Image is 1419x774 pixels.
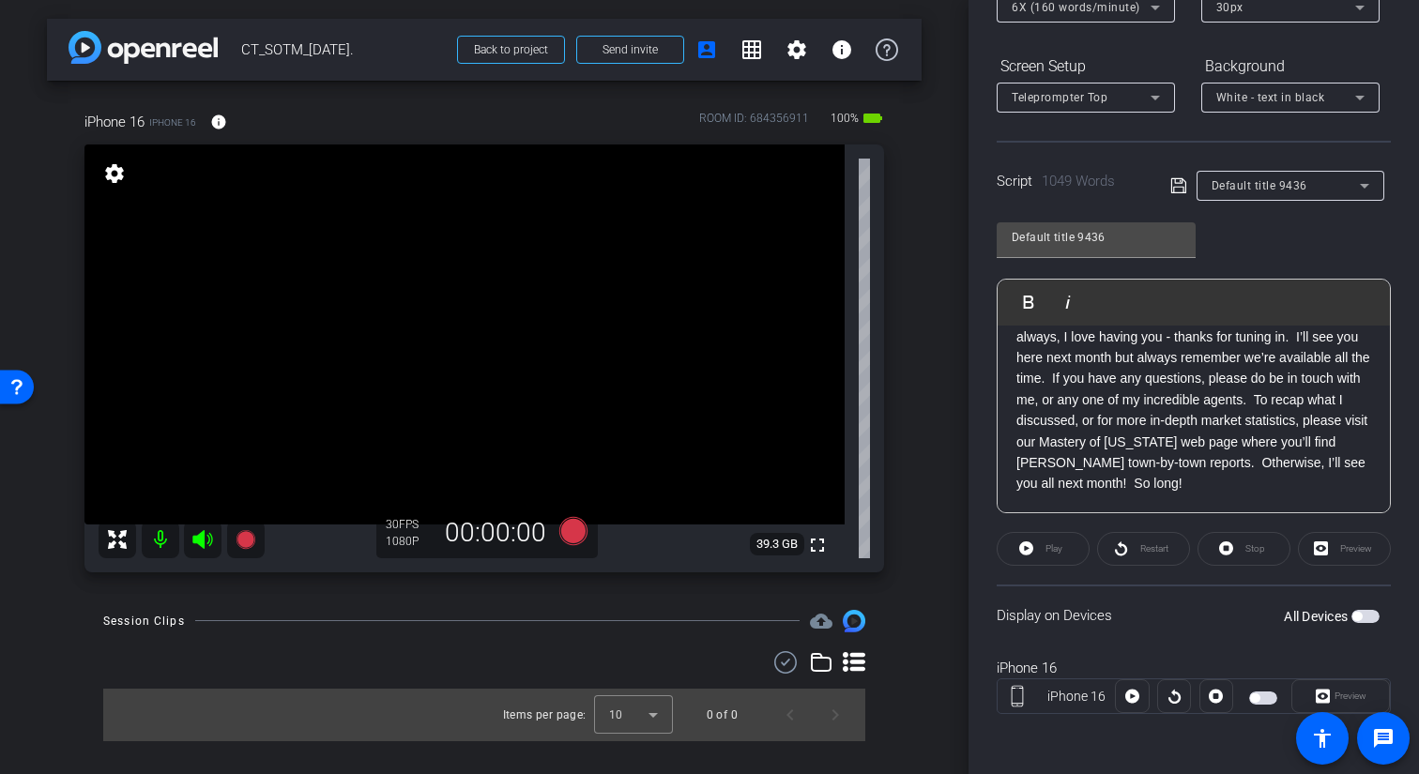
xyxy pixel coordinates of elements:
[997,584,1391,645] div: Display on Devices
[1372,727,1395,750] mat-icon: message
[386,517,433,532] div: 30
[699,110,809,137] div: ROOM ID: 684356911
[1016,305,1371,494] p: OK everyone! That does it for the month of August! As always, I love having you - thanks for tuni...
[399,518,419,531] span: FPS
[810,610,832,632] mat-icon: cloud_upload
[831,38,853,61] mat-icon: info
[241,31,446,68] span: CT_SOTM_[DATE].
[1284,607,1351,626] label: All Devices
[1216,91,1325,104] span: White - text in black
[997,171,1144,192] div: Script
[210,114,227,130] mat-icon: info
[101,162,128,185] mat-icon: settings
[707,706,738,724] div: 0 of 0
[695,38,718,61] mat-icon: account_box
[828,103,862,133] span: 100%
[1311,727,1334,750] mat-icon: accessibility
[149,115,196,129] span: iPhone 16
[576,36,684,64] button: Send invite
[386,534,433,549] div: 1080P
[1037,687,1116,706] div: iPhone 16
[750,533,804,555] span: 39.3 GB
[1012,226,1181,249] input: Title
[474,43,548,56] span: Back to project
[503,706,587,724] div: Items per page:
[862,107,884,129] mat-icon: battery_std
[457,36,565,64] button: Back to project
[1212,179,1307,192] span: Default title 9436
[1011,283,1046,321] button: Bold (⌘B)
[997,658,1391,679] div: iPhone 16
[1012,1,1140,14] span: 6X (160 words/minute)
[103,612,185,630] div: Session Clips
[997,51,1175,83] div: Screen Setup
[1012,91,1107,104] span: Teleprompter Top
[84,112,145,132] span: iPhone 16
[69,31,218,64] img: app-logo
[603,42,658,57] span: Send invite
[740,38,763,61] mat-icon: grid_on
[843,610,865,632] img: Session clips
[813,692,858,737] button: Next page
[806,534,829,556] mat-icon: fullscreen
[1216,1,1244,14] span: 30px
[433,517,558,549] div: 00:00:00
[1201,51,1380,83] div: Background
[1042,173,1115,190] span: 1049 Words
[768,692,813,737] button: Previous page
[810,610,832,632] span: Destinations for your clips
[786,38,808,61] mat-icon: settings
